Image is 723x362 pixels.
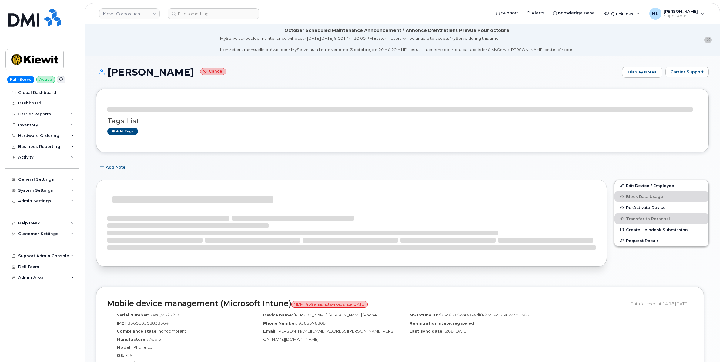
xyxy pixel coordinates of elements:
[614,202,708,213] button: Re-Activate Device
[410,312,438,318] label: MS Intune ID:
[614,191,708,202] button: Block Data Usage
[117,336,148,342] label: Manufacturer:
[614,180,708,191] a: Edit Device / Employee
[117,312,149,318] label: Serial Number:
[284,27,509,34] div: October Scheduled Maintenance Announcement / Annonce D'entretient Prévue Pour octobre
[263,312,293,318] label: Device name:
[107,117,698,125] h3: Tags List
[150,312,181,317] span: XWQM5222FC
[117,320,127,326] label: IMEI:
[107,128,138,135] a: Add tags
[614,213,708,224] button: Transfer to Personal
[665,67,709,77] button: Carrier Support
[410,328,444,334] label: Last sync date:
[630,298,693,309] div: Data fetched at 14:18 [DATE]
[107,299,626,308] h2: Mobile device management (Microsoft Intune)
[614,235,708,246] button: Request Repair
[626,205,666,210] span: Re-Activate Device
[263,329,393,342] span: [PERSON_NAME][EMAIL_ADDRESS][PERSON_NAME][PERSON_NAME][DOMAIN_NAME]
[704,37,712,43] button: close notification
[117,344,132,350] label: Model:
[128,321,169,326] span: 356010308833564
[106,164,126,170] span: Add Note
[444,329,467,333] span: 5:08 [DATE]
[622,67,662,78] a: Display Notes
[294,312,377,317] span: [PERSON_NAME].[PERSON_NAME] iPhone
[410,320,452,326] label: Registration state:
[453,321,474,326] span: registered
[439,312,529,317] span: f85d6510-7e41-4df0-9353-536a37301385
[149,337,161,342] span: Apple
[291,301,368,308] span: MDM Profile has not synced since [DATE]
[117,328,158,334] label: Compliance state:
[125,353,132,358] span: iOS
[614,224,708,235] a: Create Helpdesk Submission
[96,162,131,172] button: Add Note
[132,345,153,350] span: iPhone 13
[263,328,276,334] label: Email:
[263,320,297,326] label: Phone Number:
[117,353,124,358] label: OS:
[96,67,619,77] h1: [PERSON_NAME]
[220,36,573,53] div: MyServe scheduled maintenance will occur [DATE][DATE] 8:00 PM - 10:00 PM Eastern. Users will be u...
[200,68,226,75] small: Cancel
[298,321,326,326] span: 9365376308
[671,69,704,75] span: Carrier Support
[159,329,186,333] span: noncompliant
